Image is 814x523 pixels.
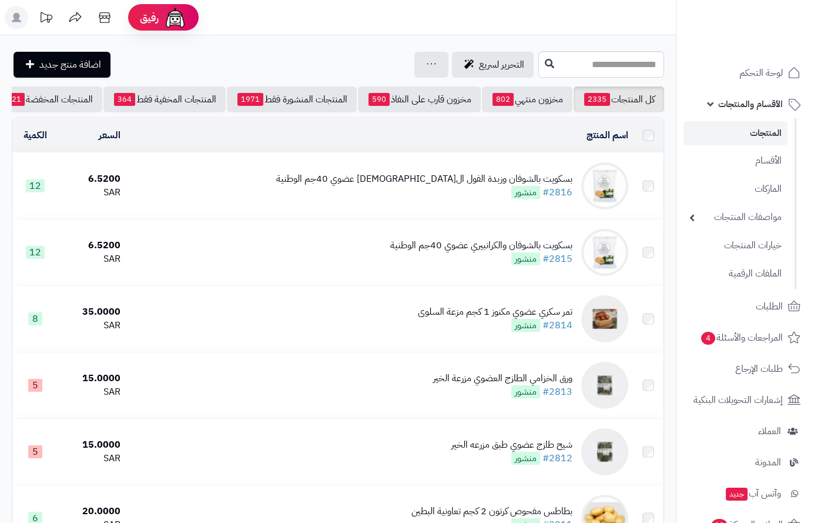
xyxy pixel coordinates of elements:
[451,438,572,452] div: شيح طازج عضوي طبق مزرعه الخير
[726,488,748,501] span: جديد
[26,246,45,259] span: 12
[24,128,47,142] a: الكمية
[581,362,628,409] img: ورق الخزامي الطازج العضوي مزرعة الخير
[684,233,788,258] a: خيارات المنتجات
[511,385,540,398] span: منشور
[701,331,715,345] span: 4
[684,324,807,352] a: المراجعات والأسئلة4
[63,305,121,319] div: 35.0000
[734,22,803,47] img: logo-2.png
[276,172,572,186] div: بسكويت بالشوفان وزبدة الفول ال[DEMOGRAPHIC_DATA] عضوي 40جم الوطنية
[63,319,121,332] div: SAR
[684,59,807,87] a: لوحة التحكم
[584,93,610,106] span: 2335
[542,318,572,332] a: #2814
[684,448,807,477] a: المدونة
[684,386,807,414] a: إشعارات التحويلات البنكية
[63,252,121,266] div: SAR
[227,86,357,112] a: المنتجات المنشورة فقط1971
[103,86,226,112] a: المنتجات المخفية فقط364
[8,93,25,106] span: 21
[684,121,788,145] a: المنتجات
[581,295,628,342] img: تمر سكري عضوي مكنوز 1 كجم مزعة السلوى
[684,205,788,230] a: مواصفات المنتجات
[755,454,781,471] span: المدونة
[433,372,572,385] div: ورق الخزامي الطازج العضوي مزرعة الخير
[479,58,524,72] span: التحرير لسريع
[411,505,572,518] div: بطاطس مفحوص كرتون 2 كجم تعاونية البطين
[700,329,783,346] span: المراجعات والأسئلة
[684,176,788,202] a: الماركات
[542,385,572,399] a: #2813
[511,186,540,199] span: منشور
[99,128,120,142] a: السعر
[63,172,121,186] div: 6.5200
[542,451,572,465] a: #2812
[63,239,121,252] div: 6.5200
[739,65,783,81] span: لوحة التحكم
[542,252,572,266] a: #2815
[493,93,514,106] span: 802
[28,379,42,392] span: 5
[542,185,572,199] a: #2816
[581,229,628,276] img: بسكويت بالشوفان والكرانبيري عضوي 40جم الوطنية
[28,312,42,325] span: 8
[511,452,540,465] span: منشور
[581,162,628,209] img: بسكويت بالشوفان وزبدة الفول السوداني عضوي 40جم الوطنية
[684,148,788,174] a: الأقسام
[390,239,572,252] div: بسكويت بالشوفان والكرانبيري عضوي 40جم الوطنية
[26,179,45,192] span: 12
[63,186,121,199] div: SAR
[684,261,788,287] a: الملفات الرقمية
[39,58,101,72] span: اضافة منتج جديد
[684,292,807,321] a: الطلبات
[369,93,390,106] span: 590
[63,452,121,465] div: SAR
[511,252,540,265] span: منشور
[358,86,481,112] a: مخزون قارب على النفاذ590
[452,52,534,78] a: التحرير لسريع
[735,361,783,377] span: طلبات الإرجاع
[63,372,121,385] div: 15.0000
[684,355,807,383] a: طلبات الإرجاع
[684,417,807,445] a: العملاء
[581,428,628,475] img: شيح طازج عضوي طبق مزرعه الخير
[574,86,664,112] a: كل المنتجات2335
[694,392,783,408] span: إشعارات التحويلات البنكية
[63,438,121,452] div: 15.0000
[718,96,783,112] span: الأقسام والمنتجات
[482,86,572,112] a: مخزون منتهي802
[725,485,781,502] span: وآتس آب
[140,11,159,25] span: رفيق
[14,52,110,78] a: اضافة منتج جديد
[28,445,42,458] span: 5
[684,479,807,508] a: وآتس آبجديد
[63,385,121,399] div: SAR
[163,6,187,29] img: ai-face.png
[114,93,135,106] span: 364
[758,423,781,439] span: العملاء
[587,128,628,142] a: اسم المنتج
[63,505,121,518] div: 20.0000
[511,319,540,332] span: منشور
[31,6,61,32] a: تحديثات المنصة
[418,305,572,319] div: تمر سكري عضوي مكنوز 1 كجم مزعة السلوى
[237,93,263,106] span: 1971
[756,298,783,315] span: الطلبات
